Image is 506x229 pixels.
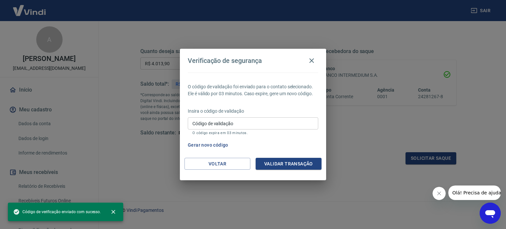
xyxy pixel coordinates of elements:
h4: Verificação de segurança [188,57,262,65]
p: O código de validação foi enviado para o contato selecionado. Ele é válido por 03 minutos. Caso e... [188,83,318,97]
button: Voltar [184,158,250,170]
button: close [106,205,121,219]
iframe: Botão para abrir a janela de mensagens [480,203,501,224]
iframe: Fechar mensagem [433,187,446,200]
p: Insira o código de validação [188,108,318,115]
button: Gerar novo código [185,139,231,151]
p: O código expira em 03 minutos. [192,131,314,135]
span: Código de verificação enviado com sucesso. [13,209,101,215]
button: Validar transação [256,158,322,170]
iframe: Mensagem da empresa [448,186,501,200]
span: Olá! Precisa de ajuda? [4,5,55,10]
